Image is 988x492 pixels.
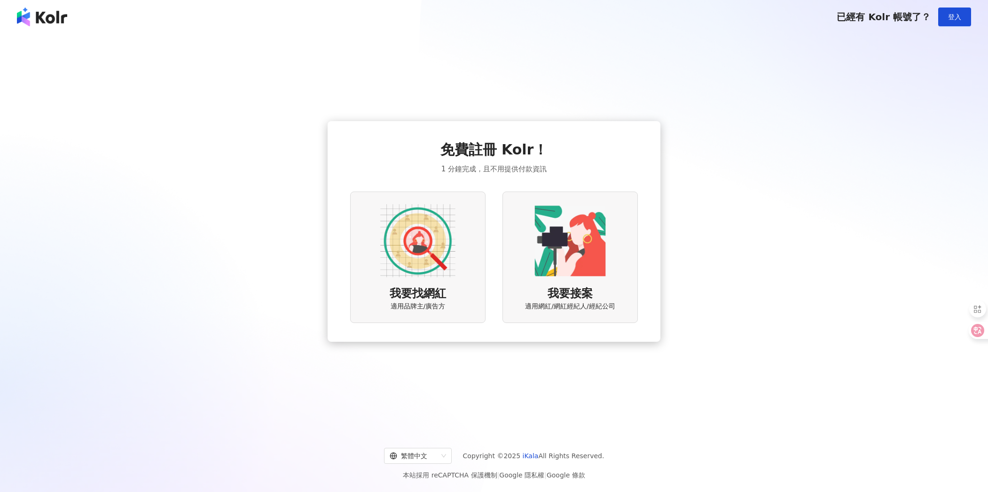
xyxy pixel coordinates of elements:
[523,452,539,460] a: iKala
[544,471,547,479] span: |
[391,302,446,311] span: 適用品牌主/廣告方
[17,8,67,26] img: logo
[440,140,548,160] span: 免費註冊 Kolr！
[548,286,593,302] span: 我要接案
[497,471,500,479] span: |
[390,286,446,302] span: 我要找網紅
[837,11,931,23] span: 已經有 Kolr 帳號了？
[547,471,585,479] a: Google 條款
[463,450,604,461] span: Copyright © 2025 All Rights Reserved.
[403,469,585,481] span: 本站採用 reCAPTCHA 保護機制
[938,8,971,26] button: 登入
[525,302,615,311] span: 適用網紅/網紅經紀人/經紀公司
[390,448,438,463] div: 繁體中文
[441,163,547,175] span: 1 分鐘完成，且不用提供付款資訊
[499,471,544,479] a: Google 隱私權
[533,203,608,278] img: KOL identity option
[380,203,455,278] img: AD identity option
[948,13,961,21] span: 登入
